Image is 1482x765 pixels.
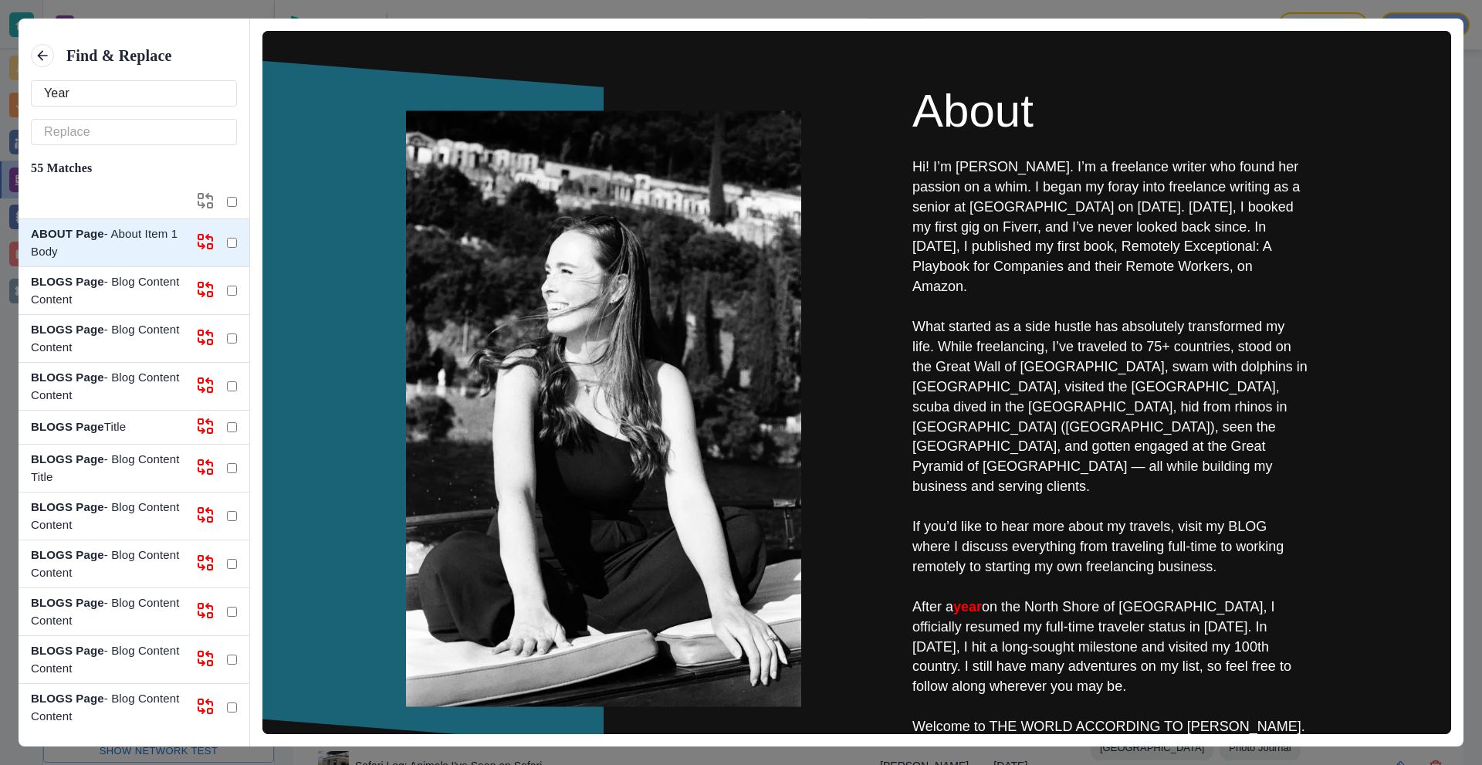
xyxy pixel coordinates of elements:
p: - Blog Content Content [31,547,184,581]
p: - Blog Content Content [31,642,184,677]
strong: BLOGS Page [31,420,104,433]
h6: Find & Replace [66,43,172,68]
strong: BLOGS Page [31,452,104,465]
p: - Blog Content Content [31,594,184,629]
input: Replace [44,120,224,144]
p: About [912,80,1308,142]
button: Undo [200,162,212,174]
p: Hi! I’m [PERSON_NAME]. I’m a freelance writer who found her passion on a whim. I began my foray i... [912,157,1308,297]
p: - Blog Content Content [31,369,184,404]
p: Welcome to THE WORLD ACCORDING TO [PERSON_NAME]. [912,717,1308,737]
p: - Blog Content Title [31,451,184,486]
p: Title [31,418,184,436]
p: - Blog Content Content [31,321,184,356]
span: year [953,599,982,614]
p: If you’d like to hear more about my travels, visit my BLOG where I discuss everything from travel... [912,517,1308,577]
strong: ABOUT Page [31,227,104,240]
strong: BLOGS Page [31,692,104,705]
input: Search [44,81,224,106]
strong: BLOGS Page [31,323,104,336]
strong: BLOGS Page [31,596,104,609]
strong: BLOGS Page [31,548,104,561]
p: - About Item 1 Body [31,225,184,260]
img: <p>About</p> [406,110,801,706]
p: - Blog Content Content [31,690,184,725]
p: - Blog Content Content [31,499,184,533]
strong: BLOGS Page [31,500,104,513]
strong: BLOGS Page [31,371,104,384]
p: - Blog Content Content [31,273,184,308]
p: What started as a side hustle has absolutely transformed my life. While freelancing, I’ve travele... [912,317,1308,497]
p: After a on the North Shore of [GEOGRAPHIC_DATA], I officially resumed my full-time traveler statu... [912,597,1308,698]
strong: BLOGS Page [31,644,104,657]
strong: BLOGS Page [31,275,104,288]
h6: 55 Matches [31,157,92,179]
button: Redo [225,162,237,174]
